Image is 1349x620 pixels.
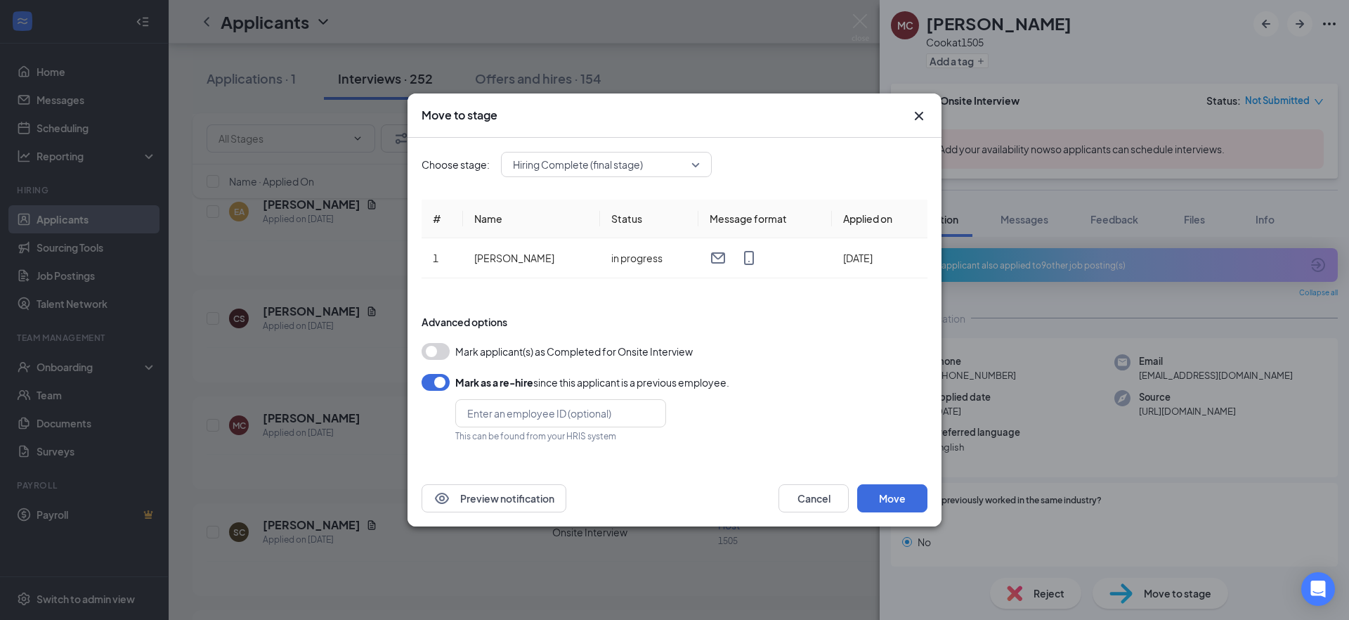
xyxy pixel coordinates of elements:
[433,252,438,264] span: 1
[832,200,927,238] th: Applied on
[911,108,927,124] svg: Cross
[1301,572,1335,606] div: Open Intercom Messenger
[422,484,566,512] button: EyePreview notification
[911,108,927,124] button: Close
[513,154,643,175] span: Hiring Complete (final stage)
[778,484,849,512] button: Cancel
[463,238,600,278] td: [PERSON_NAME]
[455,374,729,391] div: since this applicant is a previous employee.
[857,484,927,512] button: Move
[455,399,666,427] input: Enter an employee ID (optional)
[600,238,698,278] td: in progress
[434,490,450,507] svg: Eye
[455,376,533,389] b: Mark as a re-hire
[422,200,463,238] th: #
[600,200,698,238] th: Status
[422,315,927,329] div: Advanced options
[422,157,490,172] span: Choose stage:
[422,108,497,123] h3: Move to stage
[710,250,726,266] svg: Email
[698,200,832,238] th: Message format
[832,238,927,278] td: [DATE]
[455,430,666,442] div: This can be found from your HRIS system
[741,250,757,266] svg: MobileSms
[455,343,693,360] span: Mark applicant(s) as Completed for Onsite Interview
[463,200,600,238] th: Name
